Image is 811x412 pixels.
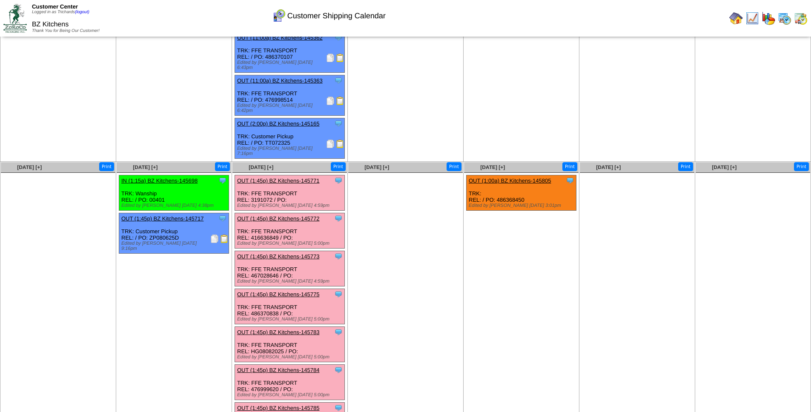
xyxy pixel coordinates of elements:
button: Print [331,162,346,171]
div: Edited by [PERSON_NAME] [DATE] 6:43pm [237,60,344,70]
a: (logout) [75,10,89,14]
div: TRK: FFE TRANSPORT REL: / PO: 486370107 [235,32,345,73]
div: Edited by [PERSON_NAME] [DATE] 4:38pm [121,203,229,208]
div: TRK: FFE TRANSPORT REL: 3191072 / PO: [235,175,345,211]
a: [DATE] [+] [364,164,389,170]
button: Print [447,162,461,171]
a: [DATE] [+] [133,164,158,170]
span: Thank You for Being Our Customer! [32,29,100,33]
img: Tooltip [334,366,343,374]
div: Edited by [PERSON_NAME] [DATE] 5:00pm [237,241,344,246]
div: TRK: FFE TRANSPORT REL: HG08082025 / PO: [235,327,345,362]
img: Tooltip [218,176,227,185]
img: line_graph.gif [745,11,759,25]
div: Edited by [PERSON_NAME] [DATE] 9:16pm [121,241,229,251]
img: Packing Slip [326,140,335,148]
button: Print [562,162,577,171]
div: TRK: FFE TRANSPORT REL: / PO: 476998514 [235,75,345,116]
img: Tooltip [334,328,343,336]
img: Bill of Lading [220,235,229,243]
span: BZ Kitchens [32,21,69,28]
div: TRK: Customer Pickup REL: / PO: ZP080625D [119,213,229,254]
div: Edited by [PERSON_NAME] [DATE] 5:00pm [237,317,344,322]
a: OUT (1:45p) BZ Kitchens-145775 [237,291,319,298]
a: OUT (1:45p) BZ Kitchens-145783 [237,329,319,335]
a: [DATE] [+] [249,164,273,170]
img: calendarinout.gif [794,11,808,25]
div: Edited by [PERSON_NAME] [DATE] 6:42pm [237,103,344,113]
div: TRK: FFE TRANSPORT REL: 467028646 / PO: [235,251,345,286]
img: Tooltip [334,252,343,260]
button: Print [215,162,230,171]
a: OUT (2:00p) BZ Kitchens-145165 [237,120,319,127]
div: TRK: FFE TRANSPORT REL: 476999620 / PO: [235,365,345,400]
a: IN (1:15a) BZ Kitchens-145698 [121,177,198,184]
div: TRK: Customer Pickup REL: / PO: TT072325 [235,118,345,159]
button: Print [794,162,809,171]
a: OUT (1:45p) BZ Kitchens-145785 [237,405,319,411]
a: OUT (1:45p) BZ Kitchens-145772 [237,215,319,222]
img: Packing Slip [210,235,219,243]
a: [DATE] [+] [712,164,736,170]
div: TRK: FFE TRANSPORT REL: 416636849 / PO: [235,213,345,249]
img: Tooltip [334,76,343,85]
span: Customer Shipping Calendar [287,11,386,20]
a: OUT (1:45p) BZ Kitchens-145773 [237,253,319,260]
img: Tooltip [334,403,343,412]
button: Print [678,162,693,171]
a: OUT (11:00a) BZ Kitchens-145363 [237,77,323,84]
img: Tooltip [334,214,343,223]
a: [DATE] [+] [596,164,621,170]
img: graph.gif [762,11,775,25]
div: Edited by [PERSON_NAME] [DATE] 4:59pm [237,203,344,208]
img: Tooltip [334,290,343,298]
img: Bill of Lading [336,97,344,105]
div: Edited by [PERSON_NAME] [DATE] 3:01pm [469,203,576,208]
div: TRK: FFE TRANSPORT REL: 486370838 / PO: [235,289,345,324]
div: TRK: REL: / PO: 486368450 [467,175,576,211]
img: Tooltip [334,119,343,128]
div: TRK: Wanship REL: / PO: 00401 [119,175,229,211]
a: [DATE] [+] [17,164,42,170]
img: Bill of Lading [336,140,344,148]
span: Customer Center [32,3,78,10]
img: Bill of Lading [336,54,344,62]
img: calendarprod.gif [778,11,791,25]
img: calendarcustomer.gif [272,9,286,23]
a: OUT (1:00a) BZ Kitchens-145805 [469,177,551,184]
div: Edited by [PERSON_NAME] [DATE] 4:59pm [237,279,344,284]
img: Packing Slip [326,54,335,62]
img: Tooltip [566,176,574,185]
img: Packing Slip [326,97,335,105]
a: OUT (1:45p) BZ Kitchens-145771 [237,177,319,184]
a: [DATE] [+] [480,164,505,170]
div: Edited by [PERSON_NAME] [DATE] 5:00pm [237,392,344,398]
a: OUT (1:45p) BZ Kitchens-145717 [121,215,203,222]
img: ZoRoCo_Logo(Green%26Foil)%20jpg.webp [3,4,27,32]
div: Edited by [PERSON_NAME] [DATE] 5:00pm [237,355,344,360]
div: Edited by [PERSON_NAME] [DATE] 7:16pm [237,146,344,156]
span: Logged in as Trichards [32,10,89,14]
a: OUT (1:45p) BZ Kitchens-145784 [237,367,319,373]
img: Tooltip [218,214,227,223]
button: Print [99,162,114,171]
img: Tooltip [334,176,343,185]
img: home.gif [729,11,743,25]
